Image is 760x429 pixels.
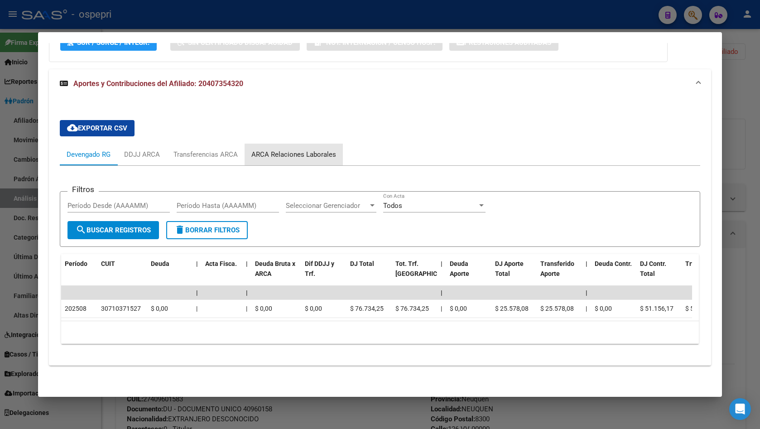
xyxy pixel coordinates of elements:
[65,305,87,312] span: 202508
[196,289,198,296] span: |
[173,149,238,159] div: Transferencias ARCA
[124,149,160,159] div: DDJJ ARCA
[450,260,469,278] span: Deuda Aporte
[174,224,185,235] mat-icon: delete
[491,254,537,294] datatable-header-cell: DJ Aporte Total
[65,260,87,267] span: Período
[251,254,301,294] datatable-header-cell: Deuda Bruta x ARCA
[441,289,443,296] span: |
[255,305,272,312] span: $ 0,00
[97,254,147,294] datatable-header-cell: CUIT
[73,79,243,88] span: Aportes y Contribuciones del Afiliado: 20407354320
[166,221,248,239] button: Borrar Filtros
[49,98,711,366] div: Aportes y Contribuciones del Afiliado: 20407354320
[441,260,443,267] span: |
[383,202,402,210] span: Todos
[446,254,491,294] datatable-header-cell: Deuda Aporte
[495,260,524,278] span: DJ Aporte Total
[76,224,87,235] mat-icon: search
[305,305,322,312] span: $ 0,00
[586,289,587,296] span: |
[255,260,295,278] span: Deuda Bruta x ARCA
[392,254,437,294] datatable-header-cell: Tot. Trf. Bruto
[595,305,612,312] span: $ 0,00
[540,305,574,312] span: $ 25.578,08
[196,305,197,312] span: |
[286,202,368,210] span: Seleccionar Gerenciador
[640,305,673,312] span: $ 51.156,17
[685,305,719,312] span: $ 51.156,17
[192,254,202,294] datatable-header-cell: |
[246,289,248,296] span: |
[151,260,169,267] span: Deuda
[67,124,127,132] span: Exportar CSV
[174,226,240,234] span: Borrar Filtros
[246,305,247,312] span: |
[495,305,529,312] span: $ 25.578,08
[151,305,168,312] span: $ 0,00
[437,254,446,294] datatable-header-cell: |
[586,260,587,267] span: |
[246,260,248,267] span: |
[595,260,632,267] span: Deuda Contr.
[67,149,111,159] div: Devengado RG
[729,398,751,420] div: Open Intercom Messenger
[591,254,636,294] datatable-header-cell: Deuda Contr.
[101,304,141,314] div: 30710371527
[60,120,135,136] button: Exportar CSV
[205,260,237,267] span: Acta Fisca.
[196,260,198,267] span: |
[67,184,99,194] h3: Filtros
[49,69,711,98] mat-expansion-panel-header: Aportes y Contribuciones del Afiliado: 20407354320
[242,254,251,294] datatable-header-cell: |
[350,260,374,267] span: DJ Total
[441,305,442,312] span: |
[350,305,384,312] span: $ 76.734,25
[582,254,591,294] datatable-header-cell: |
[450,305,467,312] span: $ 0,00
[147,254,192,294] datatable-header-cell: Deuda
[636,254,682,294] datatable-header-cell: DJ Contr. Total
[202,254,242,294] datatable-header-cell: Acta Fisca.
[640,260,666,278] span: DJ Contr. Total
[537,254,582,294] datatable-header-cell: Transferido Aporte
[76,226,151,234] span: Buscar Registros
[395,305,429,312] span: $ 76.734,25
[540,260,574,278] span: Transferido Aporte
[305,260,334,278] span: Dif DDJJ y Trf.
[685,260,712,267] span: Trf Contr.
[67,221,159,239] button: Buscar Registros
[346,254,392,294] datatable-header-cell: DJ Total
[586,305,587,312] span: |
[682,254,727,294] datatable-header-cell: Trf Contr.
[67,122,78,133] mat-icon: cloud_download
[251,149,336,159] div: ARCA Relaciones Laborales
[395,260,457,278] span: Tot. Trf. [GEOGRAPHIC_DATA]
[301,254,346,294] datatable-header-cell: Dif DDJJ y Trf.
[101,260,115,267] span: CUIT
[61,254,97,294] datatable-header-cell: Período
